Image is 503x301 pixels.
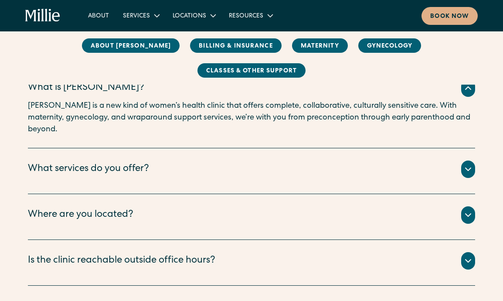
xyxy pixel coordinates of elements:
div: Where are you located? [28,208,133,222]
div: Resources [222,8,279,23]
div: Book now [430,12,469,21]
a: home [25,9,61,23]
div: Is the clinic reachable outside office hours? [28,254,215,268]
div: Services [116,8,166,23]
a: About [PERSON_NAME] [82,38,180,53]
div: What services do you offer? [28,162,149,177]
div: Locations [166,8,222,23]
a: MAternity [292,38,348,53]
a: Gynecology [358,38,421,53]
div: Resources [229,12,263,21]
div: Services [123,12,150,21]
p: [PERSON_NAME] is a new kind of women’s health clinic that offers complete, collaborative, cultura... [28,100,475,136]
a: Billing & Insurance [190,38,281,53]
div: Locations [173,12,206,21]
div: What is [PERSON_NAME]? [28,81,144,96]
a: Book now [421,7,478,25]
a: Classes & Other Support [197,63,306,78]
a: About [81,8,116,23]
